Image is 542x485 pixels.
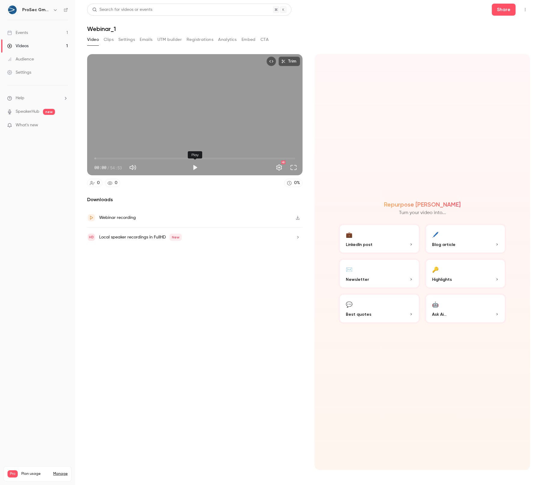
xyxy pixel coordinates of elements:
[94,164,106,171] span: 00:00
[157,35,182,45] button: UTM builder
[425,293,506,324] button: 🤖Ask Ai...
[110,164,122,171] span: 54:53
[127,161,139,173] button: Mute
[432,299,439,309] div: 🤖
[16,95,24,101] span: Help
[7,95,68,101] li: help-dropdown-opener
[94,164,122,171] div: 00:00
[8,470,18,477] span: Pro
[8,5,17,15] img: ProSec GmbH
[189,161,201,173] button: Play
[346,299,352,309] div: 💬
[492,4,516,16] button: Share
[22,7,50,13] h6: ProSec GmbH
[99,234,182,241] div: Local speaker recordings in FullHD
[118,35,135,45] button: Settings
[432,265,439,274] div: 🔑
[279,57,300,66] button: Trim
[281,161,285,164] div: HD
[16,109,39,115] a: SpeakerHub
[87,25,530,32] h1: Webinar_1
[21,471,50,476] span: Plan usage
[294,180,300,186] div: 0 %
[242,35,256,45] button: Embed
[43,109,55,115] span: new
[384,201,461,208] h2: Repurpose [PERSON_NAME]
[7,43,29,49] div: Videos
[284,179,303,187] a: 0%
[346,230,352,239] div: 💼
[346,276,369,283] span: Newsletter
[87,179,102,187] a: 0
[104,35,114,45] button: Clips
[260,35,269,45] button: CTA
[346,311,371,318] span: Best quotes
[399,209,446,216] p: Turn your video into...
[339,224,420,254] button: 💼LinkedIn post
[115,180,117,186] div: 0
[53,471,68,476] a: Manage
[188,151,202,158] div: Play
[7,30,28,36] div: Events
[16,122,38,128] span: What's new
[187,35,213,45] button: Registrations
[266,57,276,66] button: Embed video
[87,196,303,203] h2: Downloads
[425,224,506,254] button: 🖊️Blog article
[107,164,109,171] span: /
[7,56,34,62] div: Audience
[169,234,182,241] span: New
[140,35,152,45] button: Emails
[432,276,452,283] span: Highlights
[346,241,373,248] span: LinkedIn post
[520,5,530,14] button: Top Bar Actions
[339,259,420,289] button: ✉️Newsletter
[288,161,300,173] button: Full screen
[97,180,100,186] div: 0
[432,230,439,239] div: 🖊️
[87,35,99,45] button: Video
[99,214,136,221] div: Webinar recording
[273,161,285,173] button: Settings
[339,293,420,324] button: 💬Best quotes
[105,179,120,187] a: 0
[432,311,446,318] span: Ask Ai...
[7,69,31,75] div: Settings
[432,241,455,248] span: Blog article
[425,259,506,289] button: 🔑Highlights
[92,7,152,13] div: Search for videos or events
[346,265,352,274] div: ✉️
[218,35,237,45] button: Analytics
